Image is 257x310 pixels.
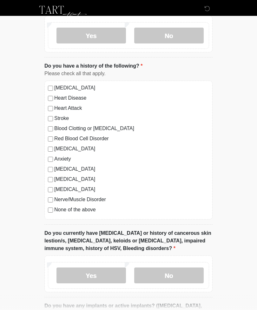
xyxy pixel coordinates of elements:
[54,94,209,102] label: Heart Disease
[54,104,209,112] label: Heart Attack
[54,115,209,122] label: Stroke
[134,28,204,43] label: No
[56,28,126,43] label: Yes
[54,165,209,173] label: [MEDICAL_DATA]
[54,125,209,132] label: Blood Clotting or [MEDICAL_DATA]
[48,96,53,101] input: Heart Disease
[48,116,53,121] input: Stroke
[54,186,209,193] label: [MEDICAL_DATA]
[54,196,209,203] label: Nerve/Muscle Disorder
[56,267,126,283] label: Yes
[48,197,53,202] input: Nerve/Muscle Disorder
[48,157,53,162] input: Anxiety
[48,147,53,152] input: [MEDICAL_DATA]
[54,135,209,142] label: Red Blood Cell Disorder
[54,145,209,153] label: [MEDICAL_DATA]
[54,175,209,183] label: [MEDICAL_DATA]
[48,187,53,192] input: [MEDICAL_DATA]
[48,208,53,213] input: None of the above
[44,229,213,252] label: Do you currently have [MEDICAL_DATA] or history of cancerous skin lestion/s, [MEDICAL_DATA], kelo...
[44,62,142,70] label: Do you have a history of the following?
[48,126,53,131] input: Blood Clotting or [MEDICAL_DATA]
[38,5,89,24] img: TART Aesthetics, LLC Logo
[54,84,209,92] label: [MEDICAL_DATA]
[48,177,53,182] input: [MEDICAL_DATA]
[54,206,209,214] label: None of the above
[44,70,213,77] div: Please check all that apply.
[48,136,53,142] input: Red Blood Cell Disorder
[54,155,209,163] label: Anxiety
[48,106,53,111] input: Heart Attack
[48,167,53,172] input: [MEDICAL_DATA]
[134,267,204,283] label: No
[48,86,53,91] input: [MEDICAL_DATA]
